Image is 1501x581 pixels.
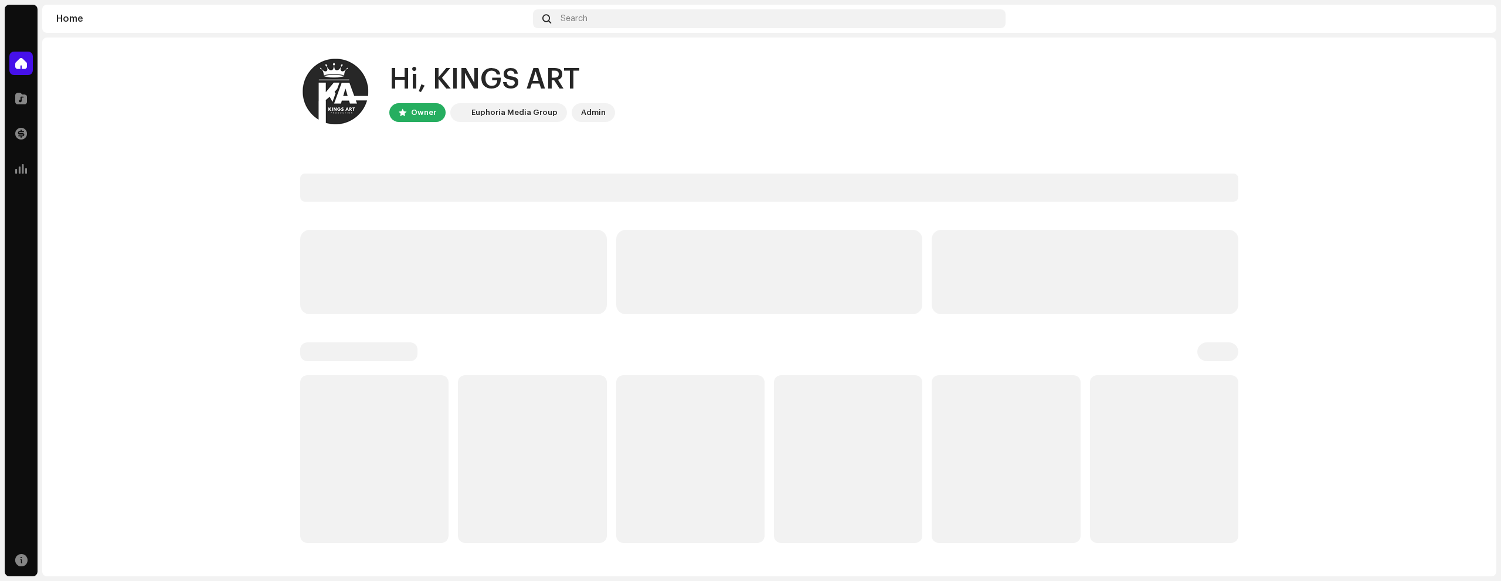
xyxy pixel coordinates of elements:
img: de0d2825-999c-4937-b35a-9adca56ee094 [453,106,467,120]
div: Owner [411,106,436,120]
div: Home [56,14,528,23]
div: Euphoria Media Group [471,106,558,120]
img: 22e18a5c-c30e-440d-ba60-a54c7f9ab25b [1463,9,1482,28]
div: Hi, KINGS ART [389,61,615,98]
span: Search [561,14,588,23]
img: 22e18a5c-c30e-440d-ba60-a54c7f9ab25b [300,56,371,127]
div: Admin [581,106,606,120]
